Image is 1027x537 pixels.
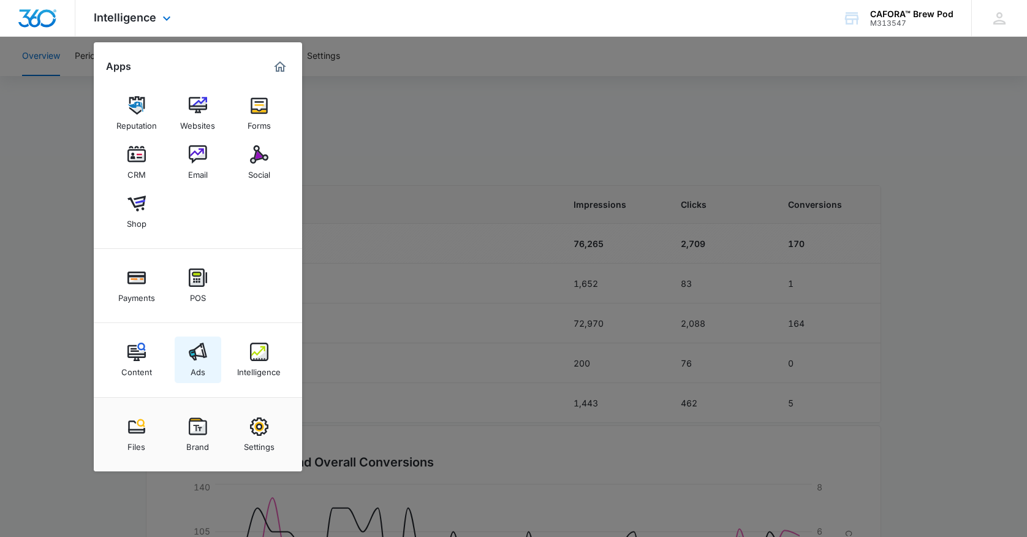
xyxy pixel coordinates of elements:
div: Shop [127,213,146,229]
a: Forms [236,90,282,137]
div: Payments [118,287,155,303]
h2: Apps [106,61,131,72]
div: Email [188,164,208,180]
a: POS [175,262,221,309]
a: Reputation [113,90,160,137]
a: Intelligence [236,337,282,383]
a: Settings [236,411,282,458]
a: Email [175,139,221,186]
div: Intelligence [237,361,281,377]
div: account name [870,9,953,19]
div: Social [248,164,270,180]
a: Ads [175,337,221,383]
div: Websites [180,115,215,131]
a: Brand [175,411,221,458]
div: Brand [186,436,209,452]
a: Websites [175,90,221,137]
a: Files [113,411,160,458]
a: Payments [113,262,160,309]
a: Social [236,139,282,186]
div: Forms [248,115,271,131]
a: CRM [113,139,160,186]
div: Ads [191,361,205,377]
span: Intelligence [94,11,156,24]
div: CRM [127,164,146,180]
div: account id [870,19,953,28]
div: Content [121,361,152,377]
div: POS [190,287,206,303]
div: Files [127,436,145,452]
a: Shop [113,188,160,235]
div: Settings [244,436,275,452]
a: Marketing 360® Dashboard [270,57,290,77]
div: Reputation [116,115,157,131]
a: Content [113,337,160,383]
